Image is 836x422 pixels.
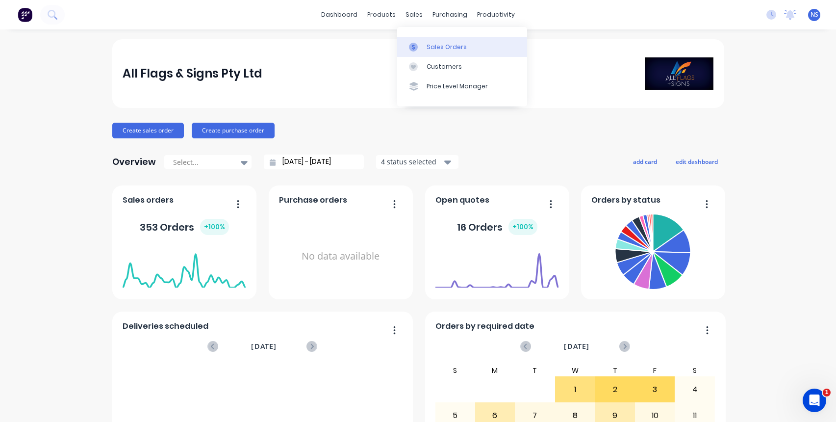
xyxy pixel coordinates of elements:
[397,57,527,77] a: Customers
[200,219,229,235] div: + 100 %
[435,194,489,206] span: Open quotes
[635,365,675,376] div: F
[823,389,831,396] span: 1
[112,152,156,172] div: Overview
[475,365,515,376] div: M
[811,10,818,19] span: NS
[397,77,527,96] a: Price Level Manager
[362,7,401,22] div: products
[595,365,635,376] div: T
[123,320,208,332] span: Deliveries scheduled
[427,43,467,52] div: Sales Orders
[591,194,660,206] span: Orders by status
[627,155,663,168] button: add card
[457,219,537,235] div: 16 Orders
[140,219,229,235] div: 353 Orders
[251,341,277,352] span: [DATE]
[555,365,595,376] div: W
[595,377,634,402] div: 2
[508,219,537,235] div: + 100 %
[376,155,459,169] button: 4 status selected
[803,389,826,412] iframe: Intercom live chat
[112,123,184,138] button: Create sales order
[645,57,713,90] img: All Flags & Signs Pty Ltd
[192,123,275,138] button: Create purchase order
[18,7,32,22] img: Factory
[564,341,589,352] span: [DATE]
[397,37,527,56] a: Sales Orders
[556,377,595,402] div: 1
[427,62,462,71] div: Customers
[279,194,347,206] span: Purchase orders
[279,210,402,303] div: No data available
[428,7,472,22] div: purchasing
[472,7,520,22] div: productivity
[123,64,262,83] div: All Flags & Signs Pty Ltd
[435,320,534,332] span: Orders by required date
[635,377,675,402] div: 3
[435,365,475,376] div: S
[427,82,488,91] div: Price Level Manager
[123,194,174,206] span: Sales orders
[316,7,362,22] a: dashboard
[401,7,428,22] div: sales
[515,365,555,376] div: T
[381,157,443,167] div: 4 status selected
[675,365,715,376] div: S
[669,155,724,168] button: edit dashboard
[675,377,714,402] div: 4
